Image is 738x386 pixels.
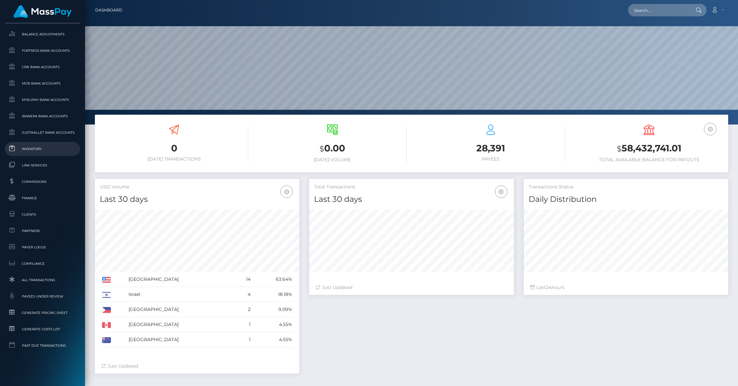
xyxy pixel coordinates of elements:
td: [GEOGRAPHIC_DATA] [126,302,235,317]
h3: 0 [100,142,248,155]
a: Payees under Review [5,289,80,303]
td: 4.55% [253,317,294,332]
a: Finance [5,191,80,205]
a: Balance Adjustments [5,27,80,41]
span: Compliance [8,260,78,267]
h3: 28,391 [416,142,565,155]
td: 18.18% [253,287,294,302]
td: 9.09% [253,302,294,317]
td: 14 [235,272,253,287]
a: All Transactions [5,273,80,287]
td: 2 [235,302,253,317]
a: Fortress Bank Accounts [5,44,80,58]
a: Past Due Transactions [5,338,80,353]
td: [GEOGRAPHIC_DATA] [126,317,235,332]
span: Ibanera Bank Accounts [8,112,78,120]
a: Generate Pricing Sheet [5,306,80,320]
span: Partners [8,227,78,235]
a: Link Services [5,158,80,172]
td: [GEOGRAPHIC_DATA] [126,332,235,347]
span: Generate Costs List [8,325,78,333]
span: Balance Adjustments [8,30,78,38]
span: 24 [546,284,552,290]
span: Finance [8,194,78,202]
h5: Transactions Status [529,184,723,190]
h6: Total Available Balance for Payouts [575,157,723,163]
h6: [DATE] Volume [258,157,407,163]
a: Commissions [5,175,80,189]
td: Israel [126,287,235,302]
h3: 58,432,741.01 [575,142,723,155]
h4: Last 30 days [100,194,294,205]
span: Payer Logos [8,243,78,251]
td: 1 [235,317,253,332]
span: Payees under Review [8,293,78,300]
td: [GEOGRAPHIC_DATA] [126,272,235,287]
a: Payer Logos [5,240,80,254]
h6: Payees [416,156,565,162]
input: Search... [628,4,690,16]
span: Link Services [8,162,78,169]
img: US.png [102,277,111,283]
span: Generate Pricing Sheet [8,309,78,317]
small: $ [320,144,324,153]
div: Just Updated [101,363,293,370]
span: MCB Bank Accounts [8,80,78,87]
div: Just Updated [316,284,507,291]
img: CA.png [102,322,111,328]
a: Generate Costs List [5,322,80,336]
a: Compliance [5,257,80,271]
small: $ [617,144,622,153]
td: 4.55% [253,332,294,347]
img: PH.png [102,307,111,313]
a: Inventory [5,142,80,156]
img: IL.png [102,292,111,298]
a: MyEUPay Bank Accounts [5,93,80,107]
a: CRB Bank Accounts [5,60,80,74]
a: Dashboard [95,3,122,17]
span: CRB Bank Accounts [8,63,78,71]
h4: Daily Distribution [529,194,723,205]
a: Ibanera Bank Accounts [5,109,80,123]
span: Inventory [8,145,78,153]
h6: [DATE] Transactions [100,156,248,162]
h3: 0.00 [258,142,407,155]
td: 1 [235,332,253,347]
span: Clients [8,211,78,218]
span: JustWallet Bank Accounts [8,129,78,136]
span: Past Due Transactions [8,342,78,349]
span: Fortress Bank Accounts [8,47,78,54]
td: 4 [235,287,253,302]
img: MassPay Logo [13,5,72,18]
a: JustWallet Bank Accounts [5,125,80,140]
td: 63.64% [253,272,294,287]
h5: Total Transactions [314,184,509,190]
a: Clients [5,207,80,222]
div: Last hours [530,284,722,291]
span: All Transactions [8,276,78,284]
h4: Last 30 days [314,194,509,205]
img: AU.png [102,337,111,343]
span: Commissions [8,178,78,185]
span: MyEUPay Bank Accounts [8,96,78,104]
h5: USD Volume [100,184,294,190]
a: Partners [5,224,80,238]
a: MCB Bank Accounts [5,76,80,90]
